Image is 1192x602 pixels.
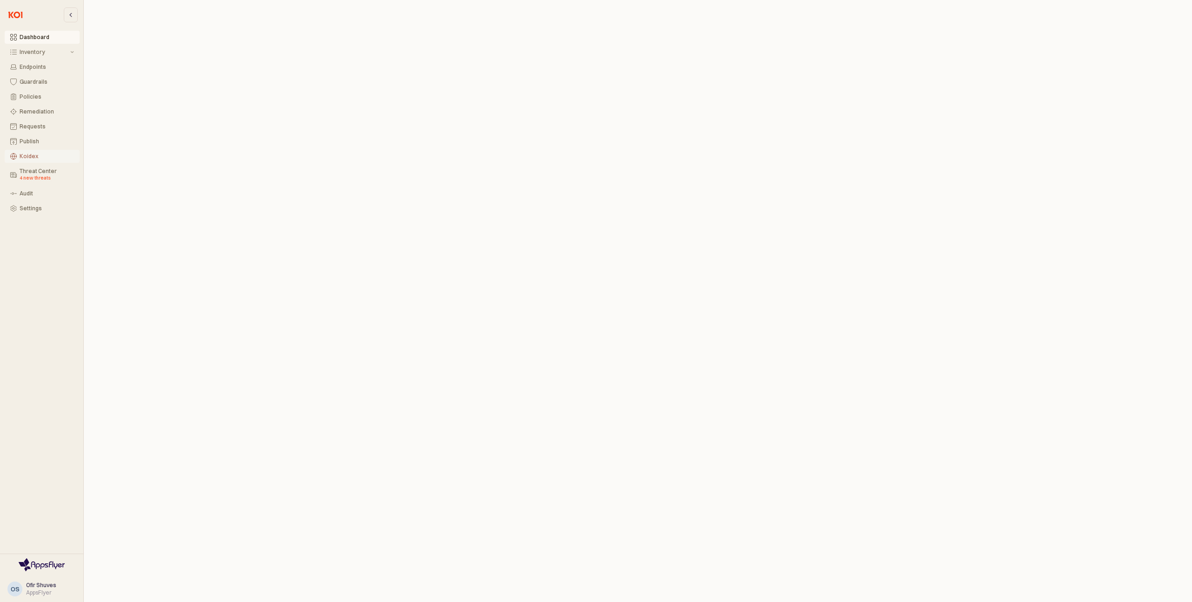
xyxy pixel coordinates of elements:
button: Publish [5,135,80,148]
button: Guardrails [5,75,80,88]
div: AppsFlyer [26,589,56,596]
div: Koidex [20,153,74,160]
div: Guardrails [20,79,74,85]
button: Audit [5,187,80,200]
div: Settings [20,205,74,212]
div: Publish [20,138,74,145]
button: Policies [5,90,80,103]
div: Audit [20,190,74,197]
div: Threat Center [20,168,74,182]
span: Ofir Shuves [26,582,56,589]
button: Endpoints [5,60,80,74]
div: Requests [20,123,74,130]
div: Endpoints [20,64,74,70]
button: Inventory [5,46,80,59]
button: OS [7,582,22,596]
button: Threat Center [5,165,80,185]
div: Dashboard [20,34,74,40]
button: Koidex [5,150,80,163]
button: Remediation [5,105,80,118]
button: Settings [5,202,80,215]
div: Inventory [20,49,68,55]
div: Policies [20,94,74,100]
div: 4 new threats [20,174,74,182]
button: Requests [5,120,80,133]
div: OS [11,584,20,594]
button: Dashboard [5,31,80,44]
div: Remediation [20,108,74,115]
